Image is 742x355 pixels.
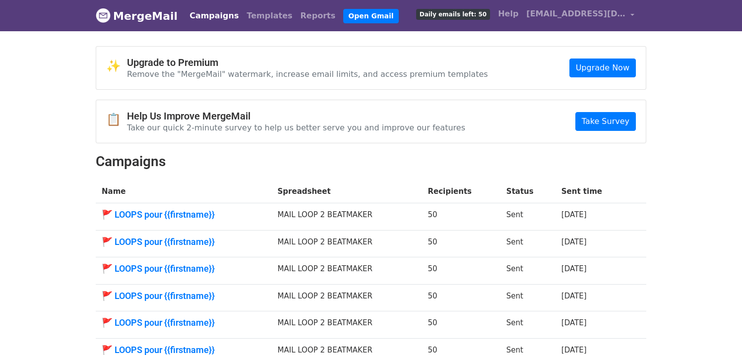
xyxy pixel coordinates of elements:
[102,237,266,247] a: 🚩 LOOPS pour {{firstname}}
[500,230,556,257] td: Sent
[106,59,127,73] span: ✨
[343,9,398,23] a: Open Gmail
[416,9,490,20] span: Daily emails left: 50
[272,311,422,339] td: MAIL LOOP 2 BEATMAKER
[127,69,488,79] p: Remove the "MergeMail" watermark, increase email limits, and access premium templates
[272,257,422,285] td: MAIL LOOP 2 BEATMAKER
[272,284,422,311] td: MAIL LOOP 2 BEATMAKER
[500,257,556,285] td: Sent
[422,284,500,311] td: 50
[297,6,340,26] a: Reports
[556,180,629,203] th: Sent time
[412,4,494,24] a: Daily emails left: 50
[422,203,500,231] td: 50
[561,237,587,246] a: [DATE]
[500,203,556,231] td: Sent
[185,6,243,26] a: Campaigns
[422,180,500,203] th: Recipients
[102,317,266,328] a: 🚩 LOOPS pour {{firstname}}
[127,57,488,68] h4: Upgrade to Premium
[96,5,178,26] a: MergeMail
[561,318,587,327] a: [DATE]
[569,59,636,77] a: Upgrade Now
[561,264,587,273] a: [DATE]
[500,311,556,339] td: Sent
[575,112,636,131] a: Take Survey
[96,180,272,203] th: Name
[561,346,587,355] a: [DATE]
[272,180,422,203] th: Spreadsheet
[96,8,111,23] img: MergeMail logo
[500,284,556,311] td: Sent
[526,8,625,20] span: [EMAIL_ADDRESS][DOMAIN_NAME]
[422,311,500,339] td: 50
[243,6,296,26] a: Templates
[522,4,638,27] a: [EMAIL_ADDRESS][DOMAIN_NAME]
[106,113,127,127] span: 📋
[127,110,465,122] h4: Help Us Improve MergeMail
[102,209,266,220] a: 🚩 LOOPS pour {{firstname}}
[500,180,556,203] th: Status
[272,203,422,231] td: MAIL LOOP 2 BEATMAKER
[96,153,646,170] h2: Campaigns
[272,230,422,257] td: MAIL LOOP 2 BEATMAKER
[422,230,500,257] td: 50
[127,122,465,133] p: Take our quick 2-minute survey to help us better serve you and improve our features
[561,210,587,219] a: [DATE]
[102,291,266,301] a: 🚩 LOOPS pour {{firstname}}
[422,257,500,285] td: 50
[102,263,266,274] a: 🚩 LOOPS pour {{firstname}}
[561,292,587,300] a: [DATE]
[494,4,522,24] a: Help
